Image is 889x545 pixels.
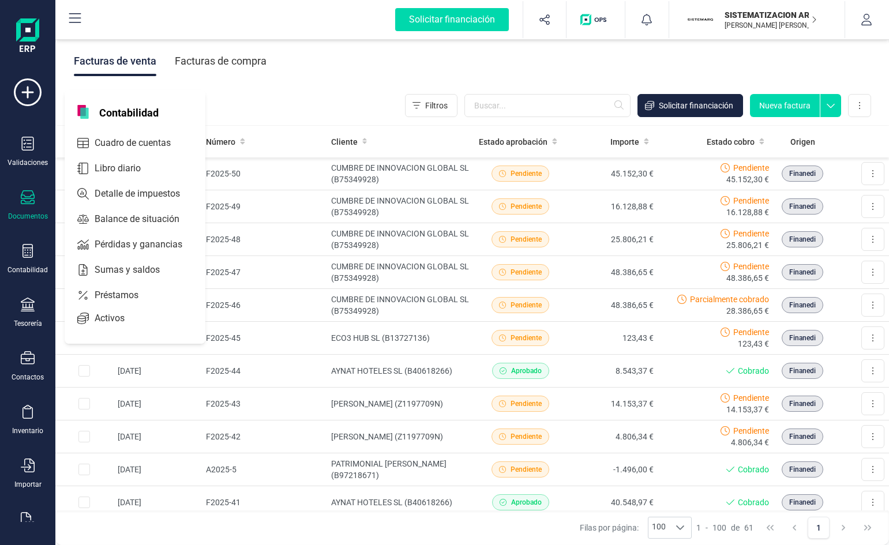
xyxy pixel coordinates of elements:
[511,300,542,310] span: Pendiente
[113,486,201,519] td: [DATE]
[511,464,542,475] span: Pendiente
[567,190,658,223] td: 16.128,88 €
[327,453,475,486] td: PATRIMONIAL [PERSON_NAME] (B97218671)
[726,174,769,185] span: 45.152,30 €
[580,14,611,25] img: Logo de OPS
[731,522,740,533] span: de
[789,234,816,245] span: Finanedi
[789,399,816,409] span: Finanedi
[511,366,542,376] span: Aprobado
[78,365,90,377] div: Row Selected 8ed2bbc9-d6d5-4383-b603-7d468de67dc7
[567,223,658,256] td: 25.806,21 €
[331,136,358,148] span: Cliente
[738,497,769,508] span: Cobrado
[511,497,542,508] span: Aprobado
[327,486,475,519] td: AYNAT HOTELES SL (B40618266)
[78,398,90,409] div: Row Selected b91148eb-828f-46c8-8659-707eb99e7078
[707,136,755,148] span: Estado cobro
[201,453,327,486] td: A2025-5
[637,94,743,117] button: Solicitar financiación
[738,338,769,349] span: 123,43 €
[733,425,769,437] span: Pendiente
[789,168,816,179] span: Finanedi
[201,420,327,453] td: F2025-42
[201,223,327,256] td: F2025-48
[90,161,162,175] span: Libro diario
[327,157,475,190] td: CUMBRE DE INNOVACION GLOBAL SL (B75349928)
[567,388,658,420] td: 14.153,37 €
[567,322,658,355] td: 123,43 €
[733,261,769,272] span: Pendiente
[78,431,90,442] div: Row Selected 471d7eeb-18df-4cfd-8434-2d998b6b80f4
[683,1,831,38] button: SISISTEMATIZACION ARQUITECTONICA EN REFORMAS SL[PERSON_NAME] [PERSON_NAME]
[759,517,781,539] button: First Page
[726,305,769,317] span: 28.386,65 €
[725,9,817,21] p: SISTEMATIZACION ARQUITECTONICA EN REFORMAS SL
[92,105,166,119] span: Contabilidad
[789,431,816,442] span: Finanedi
[511,399,542,409] span: Pendiente
[790,136,815,148] span: Origen
[78,497,90,508] div: Row Selected 04c0a387-207b-4a64-8ab6-caf153c05dde
[201,190,327,223] td: F2025-49
[733,162,769,174] span: Pendiente
[113,388,201,420] td: [DATE]
[789,497,816,508] span: Finanedi
[327,190,475,223] td: CUMBRE DE INNOVACION GLOBAL SL (B75349928)
[789,300,816,310] span: Finanedi
[726,239,769,251] span: 25.806,21 €
[511,201,542,212] span: Pendiente
[175,46,267,76] div: Facturas de compra
[8,212,48,221] div: Documentos
[327,322,475,355] td: ECO3 HUB SL (B13727136)
[90,136,192,150] span: Cuadro de cuentas
[712,522,726,533] span: 100
[659,100,733,111] span: Solicitar financiación
[511,431,542,442] span: Pendiente
[567,256,658,289] td: 48.386,65 €
[648,517,669,538] span: 100
[789,366,816,376] span: Finanedi
[567,289,658,322] td: 48.386,65 €
[479,136,547,148] span: Estado aprobación
[808,517,830,539] button: Page 1
[567,453,658,486] td: -1.496,00 €
[857,517,879,539] button: Last Page
[12,373,44,382] div: Contactos
[789,201,816,212] span: Finanedi
[12,426,43,435] div: Inventario
[690,294,769,305] span: Parcialmente cobrado
[327,355,475,388] td: AYNAT HOTELES SL (B40618266)
[511,333,542,343] span: Pendiente
[731,437,769,448] span: 4.806,34 €
[90,238,203,251] span: Pérdidas y ganancias
[201,256,327,289] td: F2025-47
[201,388,327,420] td: F2025-43
[511,234,542,245] span: Pendiente
[7,265,48,275] div: Contabilidad
[395,8,509,31] div: Solicitar financiación
[567,420,658,453] td: 4.806,34 €
[744,522,753,533] span: 61
[327,420,475,453] td: [PERSON_NAME] (Z1197709N)
[405,94,457,117] button: Filtros
[567,486,658,519] td: 40.548,97 €
[113,420,201,453] td: [DATE]
[511,168,542,179] span: Pendiente
[789,267,816,277] span: Finanedi
[201,322,327,355] td: F2025-45
[90,311,145,325] span: Activos
[733,326,769,338] span: Pendiente
[113,453,201,486] td: [DATE]
[733,195,769,206] span: Pendiente
[696,522,753,533] div: -
[726,206,769,218] span: 16.128,88 €
[327,256,475,289] td: CUMBRE DE INNOVACION GLOBAL SL (B75349928)
[726,404,769,415] span: 14.153,37 €
[567,157,658,190] td: 45.152,30 €
[201,486,327,519] td: F2025-41
[201,355,327,388] td: F2025-44
[688,7,713,32] img: SI
[206,136,235,148] span: Número
[425,100,448,111] span: Filtros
